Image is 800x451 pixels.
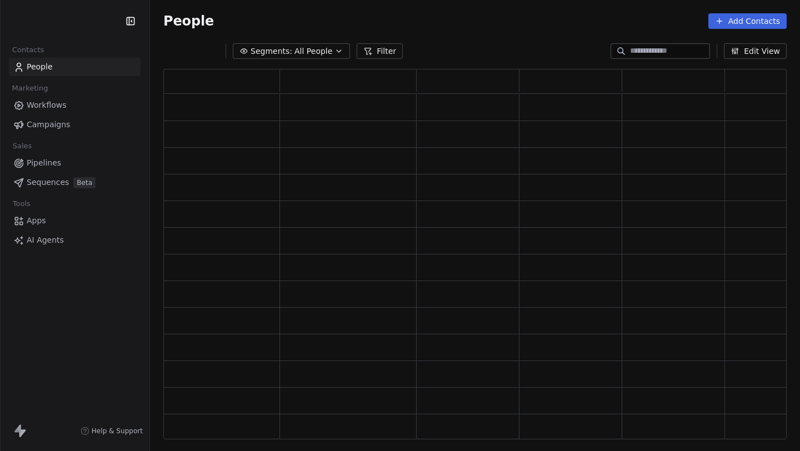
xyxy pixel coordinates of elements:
span: Apps [27,215,46,227]
span: People [27,61,53,73]
a: Apps [9,212,141,230]
a: People [9,58,141,76]
span: Campaigns [27,119,70,131]
button: Add Contacts [708,13,787,29]
span: Beta [73,177,96,188]
span: Help & Support [92,427,143,435]
a: Workflows [9,96,141,114]
button: Filter [357,43,403,59]
span: Pipelines [27,157,61,169]
span: Sales [8,138,37,154]
span: All People [294,46,332,57]
span: Segments: [251,46,292,57]
span: Sequences [27,177,69,188]
a: AI Agents [9,231,141,249]
span: Contacts [7,42,49,58]
a: Help & Support [81,427,143,435]
span: Marketing [7,80,53,97]
span: Tools [8,196,35,212]
span: Workflows [27,99,67,111]
a: SequencesBeta [9,173,141,192]
span: AI Agents [27,234,64,246]
a: Campaigns [9,116,141,134]
button: Edit View [724,43,787,59]
a: Pipelines [9,154,141,172]
span: People [163,13,214,29]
